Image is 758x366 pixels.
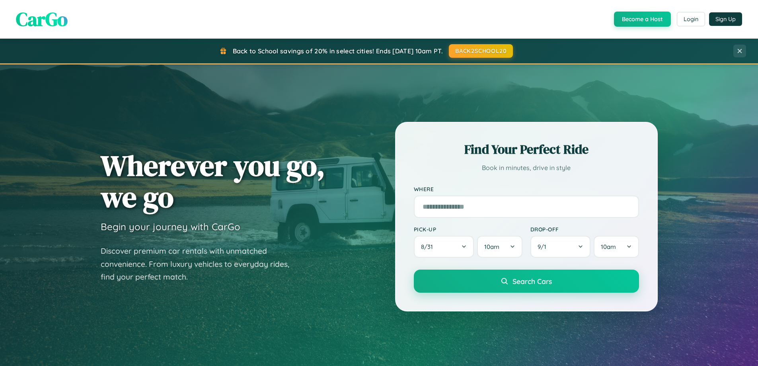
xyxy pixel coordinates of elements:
span: 9 / 1 [538,243,550,251]
button: Become a Host [614,12,671,27]
label: Pick-up [414,226,522,233]
p: Book in minutes, drive in style [414,162,639,174]
button: 10am [594,236,639,258]
label: Drop-off [530,226,639,233]
button: BACK2SCHOOL20 [449,44,513,58]
label: Where [414,186,639,192]
p: Discover premium car rentals with unmatched convenience. From luxury vehicles to everyday rides, ... [101,245,300,284]
h2: Find Your Perfect Ride [414,141,639,158]
button: Search Cars [414,270,639,293]
h3: Begin your journey with CarGo [101,221,240,233]
button: 9/1 [530,236,591,258]
span: Back to School savings of 20% in select cities! Ends [DATE] 10am PT. [233,47,443,55]
span: 8 / 31 [421,243,437,251]
span: 10am [601,243,616,251]
button: 8/31 [414,236,474,258]
button: Sign Up [709,12,742,26]
span: 10am [484,243,499,251]
h1: Wherever you go, we go [101,150,325,213]
button: Login [677,12,705,26]
span: CarGo [16,6,68,32]
span: Search Cars [512,277,552,286]
button: 10am [477,236,522,258]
